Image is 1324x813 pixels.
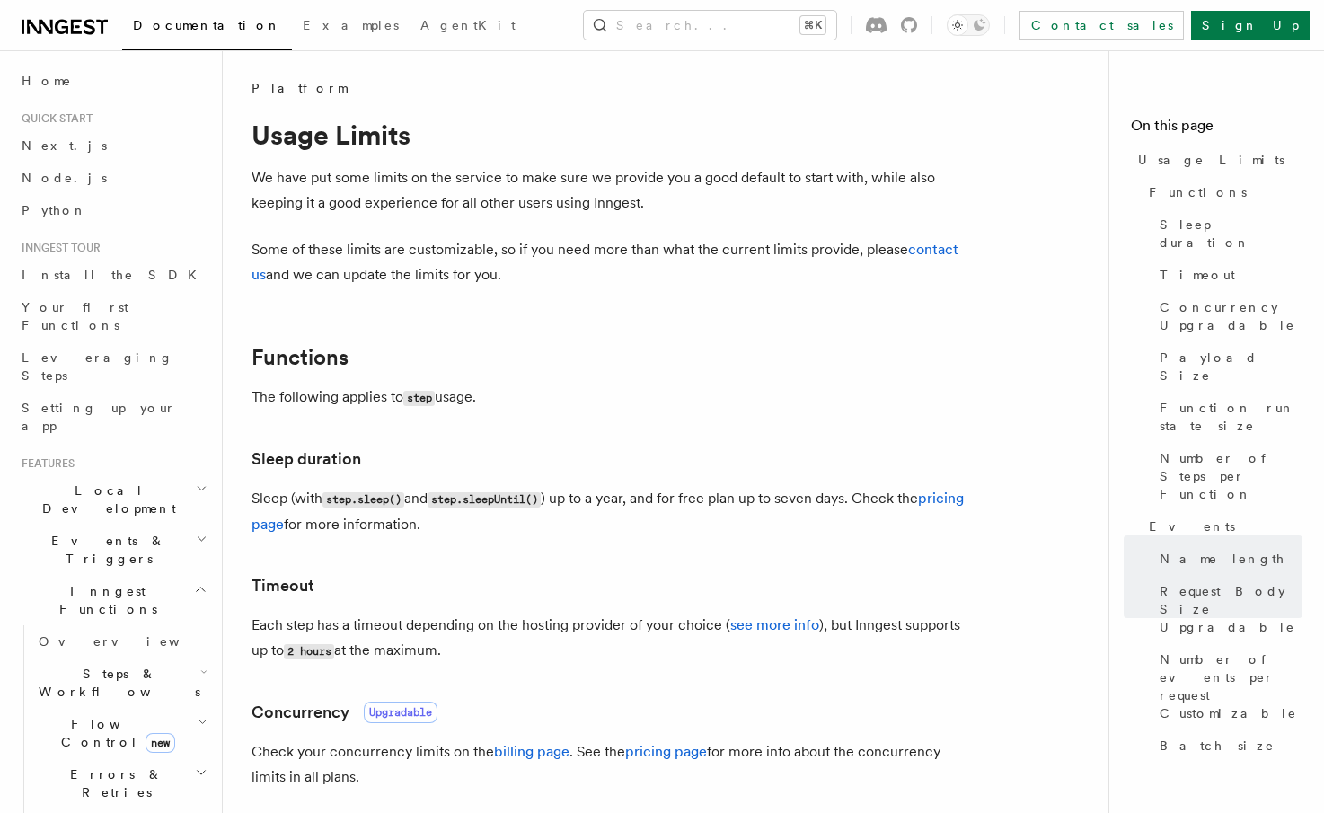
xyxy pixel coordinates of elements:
span: Upgradable [364,702,437,723]
kbd: ⌘K [800,16,825,34]
span: Home [22,72,72,90]
a: Usage Limits [1131,144,1302,176]
span: Python [22,203,87,217]
a: Timeout [1152,259,1302,291]
a: Functions [252,345,349,370]
p: Each step has a timeout depending on the hosting provider of your choice ( ), but Inngest support... [252,613,970,664]
a: Number of Steps per Function [1152,442,1302,510]
a: Setting up your app [14,392,211,442]
span: Leveraging Steps [22,350,173,383]
a: Payload Size [1152,341,1302,392]
a: Name length [1152,543,1302,575]
button: Toggle dark mode [947,14,990,36]
span: Timeout [1160,266,1235,284]
button: Events & Triggers [14,525,211,575]
a: Leveraging Steps [14,341,211,392]
span: Local Development [14,482,196,517]
span: Quick start [14,111,93,126]
span: Setting up your app [22,401,176,433]
a: Batch size [1152,729,1302,762]
span: Function run state size [1160,399,1302,435]
span: Features [14,456,75,471]
span: Inngest tour [14,241,101,255]
a: Number of events per request Customizable [1152,643,1302,729]
span: Number of Steps per Function [1160,449,1302,503]
code: 2 hours [284,644,334,659]
button: Search...⌘K [584,11,836,40]
a: Home [14,65,211,97]
button: Errors & Retries [31,758,211,809]
p: Check your concurrency limits on the . See the for more info about the concurrency limits in all ... [252,739,970,790]
span: Functions [1149,183,1247,201]
span: Usage Limits [1138,151,1284,169]
p: Sleep (with and ) up to a year, and for free plan up to seven days. Check the for more information. [252,486,970,537]
span: Inngest Functions [14,582,194,618]
a: Your first Functions [14,291,211,341]
a: Sleep duration [1152,208,1302,259]
a: ConcurrencyUpgradable [252,700,437,725]
span: Install the SDK [22,268,207,282]
span: Next.js [22,138,107,153]
a: Functions [1142,176,1302,208]
a: Sign Up [1191,11,1310,40]
a: see more info [730,616,819,633]
a: Node.js [14,162,211,194]
code: step.sleepUntil() [428,492,541,508]
a: Next.js [14,129,211,162]
p: We have put some limits on the service to make sure we provide you a good default to start with, ... [252,165,970,216]
button: Local Development [14,474,211,525]
a: Concurrency Upgradable [1152,291,1302,341]
h4: On this page [1131,115,1302,144]
a: billing page [494,743,569,760]
button: Steps & Workflows [31,658,211,708]
h1: Usage Limits [252,119,970,151]
p: The following applies to usage. [252,384,970,411]
span: Steps & Workflows [31,665,200,701]
button: Inngest Functions [14,575,211,625]
span: Request Body Size Upgradable [1160,582,1302,636]
a: Documentation [122,5,292,50]
a: pricing page [625,743,707,760]
span: Events [1149,517,1235,535]
span: Payload Size [1160,349,1302,384]
span: Your first Functions [22,300,128,332]
a: AgentKit [410,5,526,49]
span: Name length [1160,550,1285,568]
span: Platform [252,79,347,97]
a: Examples [292,5,410,49]
span: new [146,733,175,753]
span: Concurrency Upgradable [1160,298,1302,334]
p: Some of these limits are customizable, so if you need more than what the current limits provide, ... [252,237,970,287]
span: Errors & Retries [31,765,195,801]
a: Overview [31,625,211,658]
span: Number of events per request Customizable [1160,650,1302,722]
a: Function run state size [1152,392,1302,442]
button: Flow Controlnew [31,708,211,758]
span: Documentation [133,18,281,32]
span: Overview [39,634,224,649]
span: AgentKit [420,18,516,32]
span: Examples [303,18,399,32]
a: Install the SDK [14,259,211,291]
span: Sleep duration [1160,216,1302,252]
code: step [403,391,435,406]
a: Python [14,194,211,226]
a: Contact sales [1019,11,1184,40]
span: Node.js [22,171,107,185]
span: Batch size [1160,737,1275,755]
a: Timeout [252,573,314,598]
a: Request Body Size Upgradable [1152,575,1302,643]
a: Sleep duration [252,446,361,472]
span: Events & Triggers [14,532,196,568]
span: Flow Control [31,715,198,751]
code: step.sleep() [322,492,404,508]
a: Events [1142,510,1302,543]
